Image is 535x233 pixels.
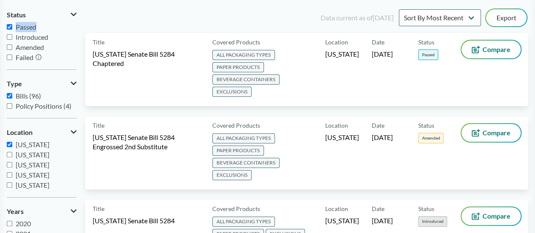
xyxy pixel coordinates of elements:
span: Location [7,129,33,136]
span: Status [418,121,434,130]
span: Location [325,204,348,213]
input: [US_STATE] [7,172,12,178]
button: Status [7,8,77,22]
span: Amended [16,43,44,51]
input: Failed [7,55,12,60]
input: 2020 [7,221,12,226]
span: PAPER PRODUCTS [212,145,264,156]
span: [US_STATE] [16,161,49,169]
span: Title [93,121,104,130]
input: Bills (96) [7,93,12,99]
span: [DATE] [372,133,393,142]
span: [US_STATE] Senate Bill 5284 Engrossed 2nd Substitute [93,133,202,151]
span: Passed [16,23,36,31]
input: Amended [7,44,12,50]
span: Bills (96) [16,92,41,100]
span: ALL PACKAGING TYPES [212,217,275,227]
span: [DATE] [372,216,393,225]
input: [US_STATE] [7,142,12,147]
span: BEVERAGE CONTAINERS [212,158,280,168]
button: Compare [461,207,521,225]
span: Policy Positions (4) [16,102,71,110]
span: [US_STATE] [325,133,359,142]
span: Covered Products [212,38,260,47]
div: Data current as of [DATE] [321,13,394,23]
span: Introduced [418,216,447,227]
span: [US_STATE] [16,151,49,159]
input: Introduced [7,34,12,40]
span: ALL PACKAGING TYPES [212,50,275,60]
span: Compare [483,213,510,219]
span: Date [372,38,384,47]
span: Covered Products [212,121,260,130]
span: Date [372,121,384,130]
button: Years [7,204,77,219]
button: Type [7,77,77,91]
span: [US_STATE] [325,216,359,225]
span: Compare [483,129,510,136]
span: [US_STATE] [16,171,49,179]
span: PAPER PRODUCTS [212,62,264,72]
button: Export [486,9,527,26]
span: Type [7,80,22,88]
span: [DATE] [372,49,393,59]
span: EXCLUSIONS [212,170,252,180]
span: Status [418,204,434,213]
span: BEVERAGE CONTAINERS [212,74,280,85]
span: Location [325,38,348,47]
span: EXCLUSIONS [212,87,252,97]
input: [US_STATE] [7,182,12,188]
span: [US_STATE] Senate Bill 5284 Chaptered [93,49,202,68]
span: Status [418,38,434,47]
input: Policy Positions (4) [7,103,12,109]
span: Title [93,38,104,47]
span: Title [93,204,104,213]
span: [US_STATE] [16,140,49,148]
span: [US_STATE] [16,181,49,189]
button: Compare [461,41,521,58]
span: [US_STATE] Senate Bill 5284 [93,216,175,225]
span: [US_STATE] [325,49,359,59]
span: Passed [418,49,438,60]
span: Failed [16,53,33,61]
button: Compare [461,124,521,142]
span: Covered Products [212,204,260,213]
span: Introduced [16,33,48,41]
span: Status [7,11,26,19]
span: Location [325,121,348,130]
input: [US_STATE] [7,152,12,157]
input: Passed [7,24,12,30]
span: ALL PACKAGING TYPES [212,133,275,143]
span: 2020 [16,219,31,228]
span: Years [7,208,24,215]
span: Date [372,204,384,213]
button: Location [7,125,77,140]
span: Compare [483,46,510,53]
span: Amended [418,133,444,143]
input: [US_STATE] [7,162,12,167]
